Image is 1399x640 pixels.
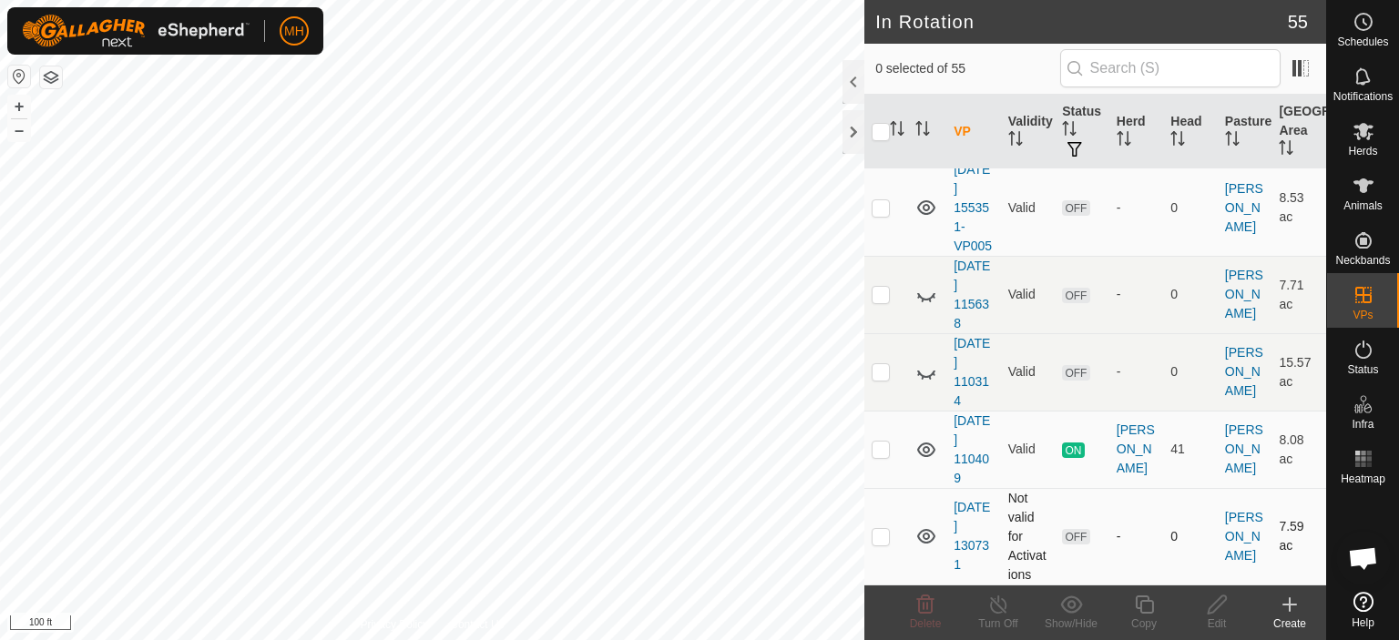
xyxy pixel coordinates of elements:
[1218,95,1272,169] th: Pasture
[954,413,990,485] a: [DATE] 110409
[1163,411,1218,488] td: 41
[875,59,1059,78] span: 0 selected of 55
[1170,134,1185,148] p-sorticon: Activate to sort
[1035,615,1108,632] div: Show/Hide
[284,22,304,41] span: MH
[1353,310,1373,320] span: VPs
[1117,198,1157,218] div: -
[1271,159,1326,256] td: 8.53 ac
[1117,527,1157,546] div: -
[1225,510,1263,563] a: [PERSON_NAME]
[1062,529,1089,544] span: OFF
[1327,584,1399,635] a: Help
[1225,422,1263,475] a: [PERSON_NAME]
[1336,531,1391,585] a: Open chat
[8,96,30,117] button: +
[1180,615,1253,632] div: Edit
[1271,488,1326,584] td: 7.59 ac
[1341,473,1385,484] span: Heatmap
[962,615,1035,632] div: Turn Off
[1333,91,1393,102] span: Notifications
[1347,364,1378,375] span: Status
[1279,143,1293,157] p-sorticon: Activate to sort
[875,11,1288,33] h2: In Rotation
[946,95,1001,169] th: VP
[1225,181,1263,234] a: [PERSON_NAME]
[1117,134,1131,148] p-sorticon: Activate to sort
[1001,256,1056,333] td: Valid
[1163,256,1218,333] td: 0
[450,616,504,633] a: Contact Us
[1352,617,1374,628] span: Help
[1163,159,1218,256] td: 0
[915,124,930,138] p-sorticon: Activate to sort
[1062,365,1089,381] span: OFF
[954,259,990,330] a: [DATE] 115638
[1271,256,1326,333] td: 7.71 ac
[1117,362,1157,381] div: -
[1001,159,1056,256] td: Valid
[1271,333,1326,411] td: 15.57 ac
[1001,333,1056,411] td: Valid
[910,617,942,630] span: Delete
[361,616,429,633] a: Privacy Policy
[1337,36,1388,47] span: Schedules
[954,162,992,253] a: [DATE] 155351-VP005
[1001,95,1056,169] th: Validity
[890,124,904,138] p-sorticon: Activate to sort
[40,66,62,88] button: Map Layers
[1008,134,1023,148] p-sorticon: Activate to sort
[1163,333,1218,411] td: 0
[1253,615,1326,632] div: Create
[1271,411,1326,488] td: 8.08 ac
[1062,288,1089,303] span: OFF
[1062,200,1089,216] span: OFF
[1060,49,1281,87] input: Search (S)
[954,336,990,408] a: [DATE] 110314
[1062,442,1084,458] span: ON
[1343,200,1383,211] span: Animals
[1335,255,1390,266] span: Neckbands
[1225,268,1263,320] a: [PERSON_NAME]
[1271,95,1326,169] th: [GEOGRAPHIC_DATA] Area
[1055,95,1109,169] th: Status
[1352,419,1373,430] span: Infra
[1225,345,1263,398] a: [PERSON_NAME]
[1062,124,1077,138] p-sorticon: Activate to sort
[1225,134,1240,148] p-sorticon: Activate to sort
[1001,488,1056,584] td: Not valid for Activations
[8,66,30,87] button: Reset Map
[1109,95,1164,169] th: Herd
[1001,411,1056,488] td: Valid
[22,15,250,47] img: Gallagher Logo
[1163,488,1218,584] td: 0
[1108,615,1180,632] div: Copy
[1117,285,1157,304] div: -
[8,119,30,141] button: –
[1288,8,1308,36] span: 55
[954,500,990,572] a: [DATE] 130731
[1163,95,1218,169] th: Head
[1117,421,1157,478] div: [PERSON_NAME]
[1348,146,1377,157] span: Herds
